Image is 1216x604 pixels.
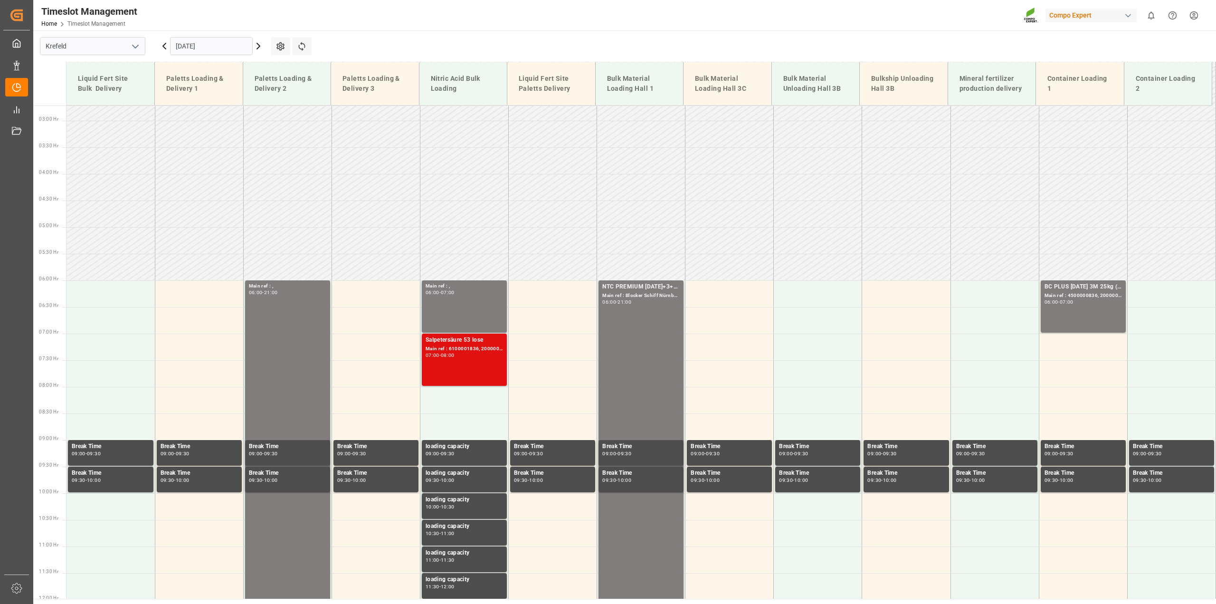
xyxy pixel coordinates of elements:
span: 10:30 Hr [39,516,58,521]
div: - [616,300,617,304]
div: - [1147,478,1148,482]
div: - [881,451,883,456]
div: 09:30 [87,451,101,456]
div: - [174,451,175,456]
span: 03:00 Hr [39,116,58,122]
div: 06:00 [426,290,439,295]
div: 08:00 [441,353,455,357]
div: 11:00 [426,558,439,562]
span: 04:00 Hr [39,170,58,175]
div: 09:00 [602,451,616,456]
button: show 0 new notifications [1140,5,1162,26]
div: 07:00 [441,290,455,295]
div: - [1058,478,1059,482]
div: - [85,451,87,456]
div: - [793,451,794,456]
input: DD.MM.YYYY [170,37,253,55]
span: 05:30 Hr [39,249,58,255]
div: 10:30 [441,505,455,509]
div: 09:30 [72,478,85,482]
div: Break Time [249,469,326,478]
div: Break Time [337,442,415,451]
div: Break Time [602,442,680,451]
div: Break Time [1133,442,1210,451]
span: 03:30 Hr [39,143,58,148]
div: 10:00 [706,478,720,482]
span: 09:00 Hr [39,436,58,441]
div: 09:00 [426,451,439,456]
div: Break Time [956,469,1034,478]
div: 09:30 [617,451,631,456]
div: 10:00 [971,478,985,482]
button: Compo Expert [1045,6,1140,24]
img: Screenshot%202023-09-29%20at%2010.02.21.png_1712312052.png [1024,7,1039,24]
div: 06:00 [249,290,263,295]
div: Container Loading 1 [1044,70,1116,97]
div: 09:00 [779,451,793,456]
span: 05:00 Hr [39,223,58,228]
div: 09:30 [779,478,793,482]
div: Liquid Fert Site Bulk Delivery [74,70,147,97]
div: 11:30 [441,558,455,562]
div: 21:00 [264,290,278,295]
div: - [439,478,441,482]
div: 09:30 [1133,478,1147,482]
div: - [351,451,352,456]
div: 09:30 [337,478,351,482]
div: 09:30 [176,451,190,456]
div: 09:00 [249,451,263,456]
div: Timeslot Management [41,4,137,19]
div: loading capacity [426,575,503,585]
div: loading capacity [426,495,503,505]
div: 07:00 [1060,300,1073,304]
div: Break Time [249,442,326,451]
div: Mineral fertilizer production delivery [956,70,1028,97]
div: - [1058,451,1059,456]
div: 10:00 [1148,478,1162,482]
div: Break Time [1133,469,1210,478]
div: - [262,478,264,482]
div: Container Loading 2 [1132,70,1205,97]
div: 09:00 [867,451,881,456]
div: - [528,478,529,482]
div: 11:30 [426,585,439,589]
div: 21:00 [617,300,631,304]
div: 09:00 [956,451,970,456]
span: 04:30 Hr [39,196,58,201]
div: - [174,478,175,482]
div: - [439,558,441,562]
div: - [1147,451,1148,456]
span: 10:00 Hr [39,489,58,494]
div: Salpetersäure 53 lose [426,336,503,345]
div: Break Time [337,469,415,478]
div: 10:00 [794,478,808,482]
div: Bulk Material Loading Hall 1 [603,70,676,97]
div: Break Time [956,442,1034,451]
div: 09:00 [1133,451,1147,456]
div: 09:30 [426,478,439,482]
div: Break Time [1045,469,1122,478]
span: 11:00 Hr [39,542,58,547]
div: 09:00 [691,451,704,456]
div: loading capacity [426,548,503,558]
div: Break Time [514,442,591,451]
div: - [439,353,441,357]
div: 09:30 [1045,478,1058,482]
div: Bulkship Unloading Hall 3B [867,70,940,97]
div: 06:00 [602,300,616,304]
div: - [793,478,794,482]
span: 11:30 Hr [39,569,58,574]
div: 07:00 [426,353,439,357]
div: Paletts Loading & Delivery 3 [339,70,411,97]
div: Break Time [1045,442,1122,451]
span: 06:30 Hr [39,303,58,308]
div: 10:00 [426,505,439,509]
button: open menu [128,39,142,54]
div: 09:30 [352,451,366,456]
div: - [969,451,971,456]
div: Nitric Acid Bulk Loading [427,70,500,97]
button: Help Center [1162,5,1183,26]
div: loading capacity [426,522,503,531]
div: Main ref : 6100001836, 2000001475 [426,345,503,353]
span: 09:30 Hr [39,462,58,468]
